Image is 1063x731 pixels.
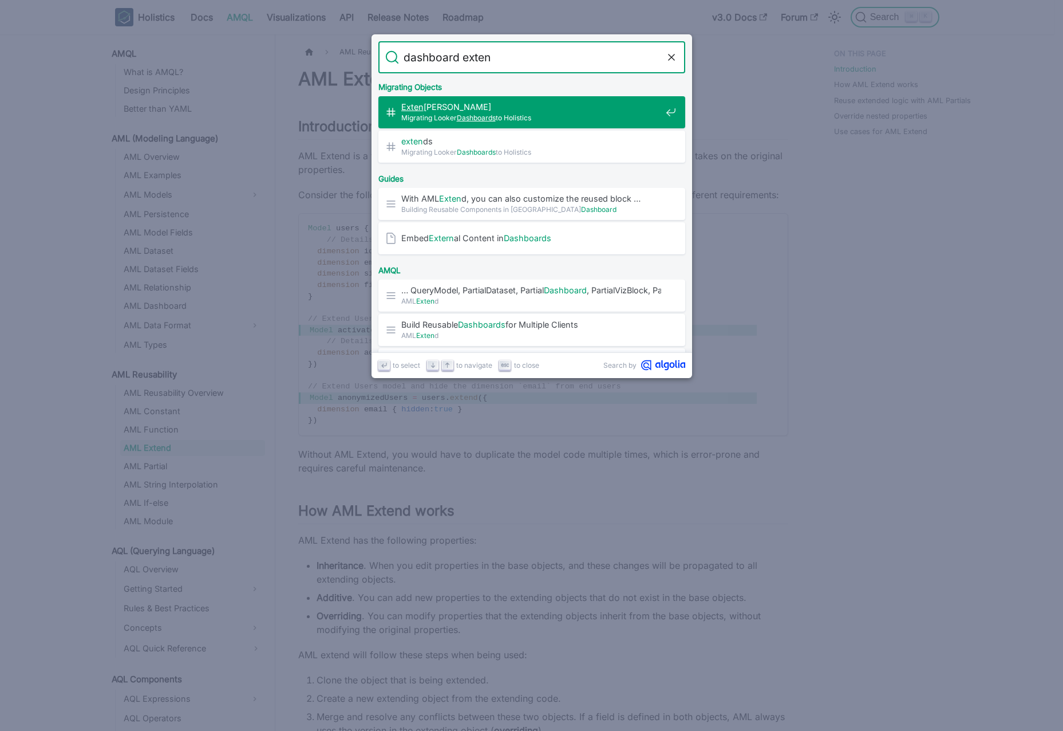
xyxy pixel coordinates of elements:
svg: Arrow down [429,361,437,370]
a: Please note thatdashboardfiles have theextension .page.aml …AMLDashboard [378,348,685,380]
svg: Arrow up [443,361,452,370]
span: Embed al Content in [401,233,661,243]
mark: Exten [416,331,434,340]
span: Migrating Looker to Holistics [401,147,661,158]
span: to close [514,360,539,371]
span: Search by [603,360,637,371]
a: Search byAlgolia [603,360,685,371]
mark: Dashboards [504,233,551,243]
span: With AML d, you can also customize the reused block … [401,193,661,204]
span: Migrating Looker to Holistics [401,112,661,123]
span: to select [393,360,420,371]
span: … QueryModel, PartialDataset, Partial , PartialVizBlock, Partial … [401,285,661,296]
mark: Dashboards [457,113,496,122]
span: Building Reusable Components in [GEOGRAPHIC_DATA] [401,204,661,215]
span: AML d [401,296,661,306]
a: extendsMigrating LookerDashboardsto Holistics [378,131,685,163]
mark: Dashboard [544,285,587,295]
span: Build Reusable for Multiple Clients [401,319,661,330]
span: ds [401,136,661,147]
mark: Exten [439,194,461,203]
mark: Exten [401,102,424,112]
div: Migrating Objects [376,73,687,96]
a: Exten[PERSON_NAME]Migrating LookerDashboardsto Holistics [378,96,685,128]
a: EmbedExternal Content inDashboards [378,222,685,254]
span: AML d [401,330,661,341]
span: [PERSON_NAME] [401,101,661,112]
mark: Dashboards [458,320,505,329]
a: … QueryModel, PartialDataset, PartialDashboard, PartialVizBlock, Partial …AMLExtend [378,280,685,312]
mark: Extern [429,233,454,243]
a: Build ReusableDashboardsfor Multiple ClientsAMLExtend [378,314,685,346]
button: Clear the query [665,50,678,64]
a: With AMLExtend, you can also customize the reused block …Building Reusable Components in [GEOGRAP... [378,188,685,220]
svg: Escape key [501,361,509,370]
mark: exten [401,136,423,146]
mark: Exten [416,297,434,305]
input: Search docs [399,41,665,73]
mark: Dashboard [581,205,617,214]
div: AMQL [376,257,687,280]
svg: Enter key [380,361,388,370]
div: Guides [376,165,687,188]
span: to navigate [456,360,492,371]
mark: Dashboards [457,148,496,156]
svg: Algolia [641,360,685,371]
